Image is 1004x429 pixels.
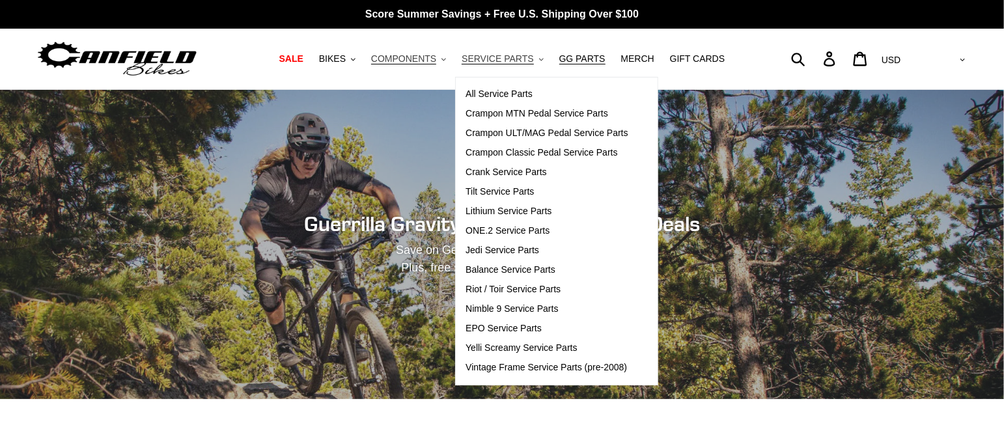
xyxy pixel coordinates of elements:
span: Balance Service Parts [466,264,555,275]
a: SALE [273,50,310,68]
a: Riot / Toir Service Parts [456,280,638,299]
span: BIKES [319,53,346,64]
span: GIFT CARDS [670,53,725,64]
span: GG PARTS [559,53,606,64]
span: Crampon ULT/MAG Pedal Service Parts [466,128,628,139]
span: Crampon MTN Pedal Service Parts [466,108,608,119]
a: Crampon Classic Pedal Service Parts [456,143,638,163]
span: SERVICE PARTS [462,53,533,64]
span: EPO Service Parts [466,323,542,334]
a: All Service Parts [456,85,638,104]
span: Riot / Toir Service Parts [466,284,561,295]
span: COMPONENTS [371,53,436,64]
span: Nimble 9 Service Parts [466,303,558,314]
a: Vintage Frame Service Parts (pre-2008) [456,358,638,378]
img: Canfield Bikes [36,38,199,79]
a: Crank Service Parts [456,163,638,182]
a: Yelli Screamy Service Parts [456,339,638,358]
a: MERCH [615,50,661,68]
a: GIFT CARDS [663,50,732,68]
a: ONE.2 Service Parts [456,221,638,241]
span: Lithium Service Parts [466,206,551,217]
a: EPO Service Parts [456,319,638,339]
span: SALE [279,53,303,64]
button: SERVICE PARTS [455,50,550,68]
span: Crampon Classic Pedal Service Parts [466,147,617,158]
a: Balance Service Parts [456,260,638,280]
span: Vintage Frame Service Parts (pre-2008) [466,362,627,373]
span: Tilt Service Parts [466,186,534,197]
a: Crampon ULT/MAG Pedal Service Parts [456,124,638,143]
span: Yelli Screamy Service Parts [466,342,577,353]
a: Lithium Service Parts [456,202,638,221]
a: Jedi Service Parts [456,241,638,260]
span: All Service Parts [466,89,533,100]
a: Crampon MTN Pedal Service Parts [456,104,638,124]
span: MERCH [621,53,654,64]
button: BIKES [313,50,362,68]
p: Save on Gear, Bikes, Wheelsets & More. Plus, free shipping on orders over $50. [236,242,768,277]
span: Crank Service Parts [466,167,546,178]
a: Nimble 9 Service Parts [456,299,638,319]
a: Tilt Service Parts [456,182,638,202]
span: Jedi Service Parts [466,245,539,256]
h2: Guerrilla Gravity Rider Appreciation Deals [147,212,857,236]
button: COMPONENTS [365,50,453,68]
a: GG PARTS [553,50,612,68]
input: Search [798,44,831,73]
span: ONE.2 Service Parts [466,225,550,236]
